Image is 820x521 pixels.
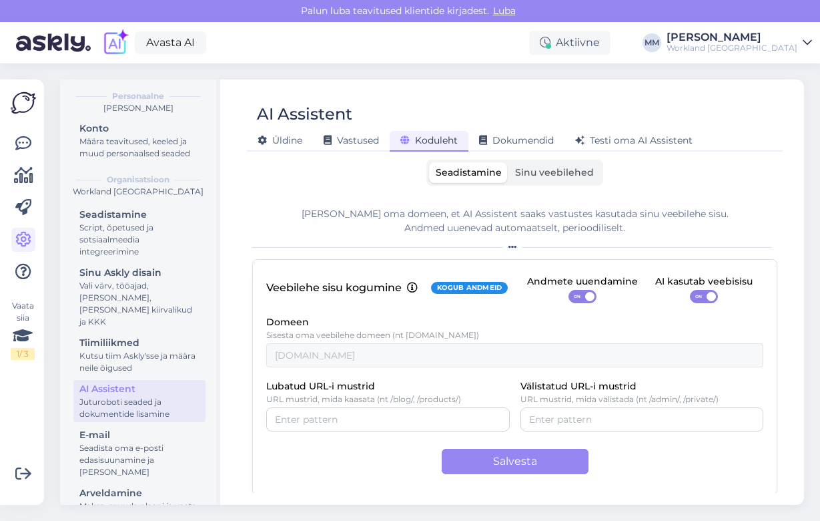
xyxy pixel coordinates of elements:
a: Avasta AI [135,31,206,54]
img: Askly Logo [11,90,36,116]
div: Tiimiliikmed [79,336,199,350]
a: Sinu Askly disainVali värv, tööajad, [PERSON_NAME], [PERSON_NAME] kiirvalikud ja KKK [73,264,206,330]
div: Script, õpetused ja sotsiaalmeedia integreerimine [79,222,199,258]
div: E-mail [79,428,199,442]
a: SeadistamineScript, õpetused ja sotsiaalmeedia integreerimine [73,206,206,260]
div: Konto [79,122,199,136]
div: Arveldamine [79,486,199,500]
span: Koduleht [400,134,458,146]
div: Andmete uuendamine [527,275,638,289]
div: Vali värv, tööajad, [PERSON_NAME], [PERSON_NAME] kiirvalikud ja KKK [79,280,199,328]
span: ON [569,291,585,303]
a: TiimiliikmedKutsu tiim Askly'sse ja määra neile õigused [73,334,206,376]
div: Juturoboti seaded ja dokumentide lisamine [79,396,199,420]
b: Organisatsioon [107,174,169,186]
span: Kogub andmeid [437,283,502,293]
div: Seadistamine [79,208,199,222]
span: Üldine [258,134,302,146]
p: URL mustrid, mida kaasata (nt /blog/, /products/) [266,395,510,404]
div: Aktiivne [529,31,610,55]
div: [PERSON_NAME] [71,102,206,114]
div: 1 / 3 [11,348,35,360]
span: Dokumendid [479,134,554,146]
div: AI Assistent [79,382,199,396]
span: Luba [489,5,520,17]
div: Workland [GEOGRAPHIC_DATA] [71,186,206,198]
div: AI Assistent [257,102,352,127]
div: Workland [GEOGRAPHIC_DATA] [667,43,797,53]
b: Personaalne [112,90,164,102]
img: explore-ai [101,29,129,57]
div: MM [643,33,661,52]
div: [PERSON_NAME] [667,32,797,43]
div: [PERSON_NAME] oma domeen, et AI Assistent saaks vastustes kasutada sinu veebilehe sisu. Andmed uu... [252,207,777,235]
span: Vastused [324,134,379,146]
input: Enter pattern [275,412,501,427]
div: Vaata siia [11,300,35,360]
span: Testi oma AI Assistent [575,134,693,146]
p: URL mustrid, mida välistada (nt /admin/, /private/) [520,395,764,404]
p: Sisesta oma veebilehe domeen (nt [DOMAIN_NAME]) [266,331,763,340]
span: Seadistamine [436,166,502,178]
input: example.com [266,343,763,367]
a: E-mailSeadista oma e-posti edasisuunamine ja [PERSON_NAME] [73,426,206,480]
div: Kutsu tiim Askly'sse ja määra neile õigused [79,350,199,374]
a: AI AssistentJuturoboti seaded ja dokumentide lisamine [73,380,206,422]
input: Enter pattern [529,412,755,427]
span: ON [691,291,707,303]
label: Domeen [266,315,309,330]
p: Veebilehe sisu kogumine [266,280,402,297]
a: KontoMäära teavitused, keeled ja muud personaalsed seaded [73,120,206,162]
button: Salvesta [442,449,588,474]
div: Seadista oma e-posti edasisuunamine ja [PERSON_NAME] [79,442,199,478]
a: [PERSON_NAME]Workland [GEOGRAPHIC_DATA] [667,32,812,53]
div: AI kasutab veebisisu [655,275,753,289]
div: Sinu Askly disain [79,266,199,280]
div: Määra teavitused, keeled ja muud personaalsed seaded [79,136,199,160]
label: Lubatud URL-i mustrid [266,379,375,394]
label: Välistatud URL-i mustrid [520,379,637,394]
span: Sinu veebilehed [515,166,594,178]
